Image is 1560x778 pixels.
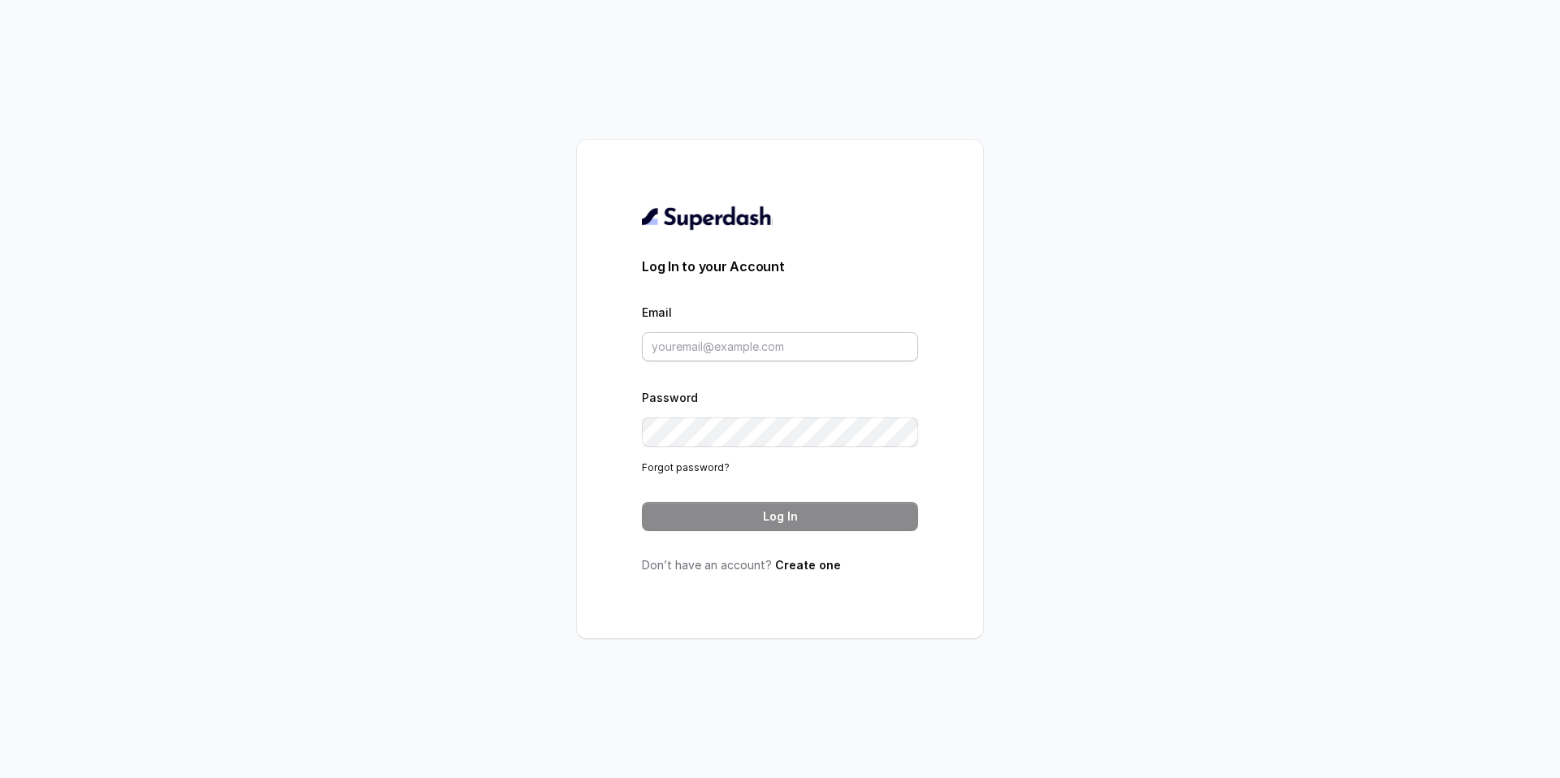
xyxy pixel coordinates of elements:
h3: Log In to your Account [642,257,918,276]
label: Email [642,305,672,319]
a: Forgot password? [642,461,730,473]
img: light.svg [642,205,773,231]
label: Password [642,391,698,404]
a: Create one [775,558,841,572]
p: Don’t have an account? [642,557,918,573]
input: youremail@example.com [642,332,918,361]
button: Log In [642,502,918,531]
